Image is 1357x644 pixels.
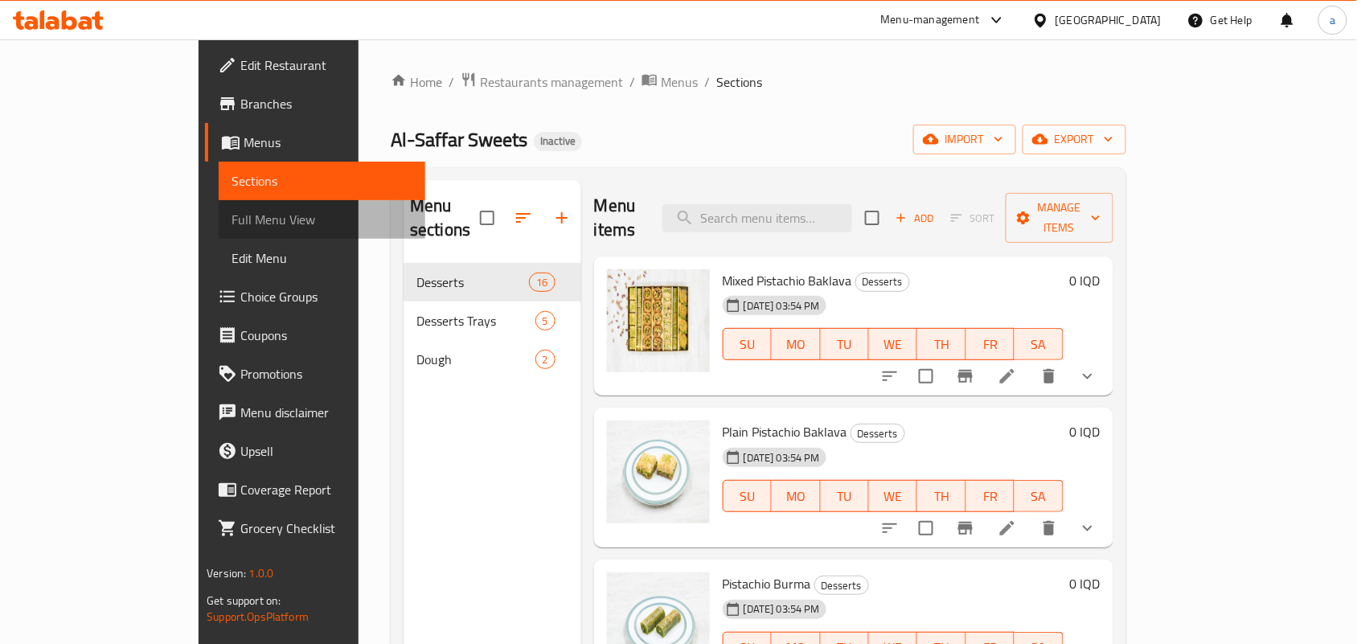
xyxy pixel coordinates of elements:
div: items [529,273,555,292]
span: Edit Menu [232,248,412,268]
button: Branch-specific-item [946,357,985,396]
a: Edit menu item [998,367,1017,386]
svg: Show Choices [1078,367,1097,386]
span: [DATE] 03:54 PM [737,450,826,466]
span: Version: [207,563,246,584]
div: Desserts [851,424,905,443]
span: 16 [530,275,554,290]
a: Menu disclaimer [205,393,425,432]
button: FR [966,328,1015,360]
a: Branches [205,84,425,123]
a: Menus [642,72,698,92]
svg: Show Choices [1078,519,1097,538]
span: Add [893,209,937,228]
div: [GEOGRAPHIC_DATA] [1056,11,1162,29]
img: Mixed Pistachio Baklava [607,269,710,372]
h6: 0 IQD [1070,420,1101,443]
span: MO [778,333,814,356]
span: Menus [661,72,698,92]
span: SU [730,333,765,356]
button: SU [723,328,772,360]
span: Desserts Trays [416,311,535,330]
span: SA [1021,485,1056,508]
span: export [1035,129,1113,150]
span: TH [924,333,959,356]
li: / [704,72,710,92]
div: Inactive [534,132,582,151]
li: / [449,72,454,92]
button: SA [1015,328,1063,360]
span: WE [875,485,911,508]
span: MO [778,485,814,508]
span: Desserts [856,273,909,291]
button: sort-choices [871,357,909,396]
a: Edit menu item [998,519,1017,538]
span: Desserts [815,576,868,595]
a: Menus [205,123,425,162]
div: Desserts Trays5 [404,301,581,340]
button: WE [869,328,917,360]
button: delete [1030,357,1068,396]
span: Select section first [941,206,1006,231]
button: sort-choices [871,509,909,548]
span: 2 [536,352,555,367]
button: TH [917,480,965,512]
a: Edit Menu [219,239,425,277]
a: Promotions [205,355,425,393]
div: Dough2 [404,340,581,379]
button: FR [966,480,1015,512]
button: MO [772,480,820,512]
span: Add item [889,206,941,231]
a: Edit Restaurant [205,46,425,84]
h6: 0 IQD [1070,269,1101,292]
span: Restaurants management [480,72,623,92]
input: search [662,204,852,232]
span: Sections [716,72,762,92]
a: Grocery Checklist [205,509,425,548]
span: Edit Restaurant [240,55,412,75]
button: Branch-specific-item [946,509,985,548]
a: Sections [219,162,425,200]
button: SU [723,480,772,512]
button: show more [1068,357,1107,396]
h2: Menu items [594,194,643,242]
span: TU [827,485,863,508]
span: WE [875,333,911,356]
button: SA [1015,480,1063,512]
span: Al-Saffar Sweets [391,121,527,158]
div: Desserts16 [404,263,581,301]
a: Coupons [205,316,425,355]
span: TH [924,485,959,508]
button: Add section [543,199,581,237]
span: a [1330,11,1335,29]
span: Dough [416,350,535,369]
span: Manage items [1019,198,1101,238]
a: Upsell [205,432,425,470]
span: Pistachio Burma [723,572,811,596]
span: Coupons [240,326,412,345]
h6: 0 IQD [1070,572,1101,595]
button: TH [917,328,965,360]
span: Select to update [909,511,943,545]
img: Plain Pistachio Baklava [607,420,710,523]
div: items [535,350,556,369]
a: Coverage Report [205,470,425,509]
span: Choice Groups [240,287,412,306]
span: Sort sections [504,199,543,237]
span: import [926,129,1003,150]
span: Grocery Checklist [240,519,412,538]
span: FR [973,333,1008,356]
li: / [629,72,635,92]
span: Desserts [416,273,529,292]
button: show more [1068,509,1107,548]
span: Menu disclaimer [240,403,412,422]
button: delete [1030,509,1068,548]
span: [DATE] 03:54 PM [737,601,826,617]
a: Support.OpsPlatform [207,606,309,627]
button: MO [772,328,820,360]
a: Full Menu View [219,200,425,239]
span: Select to update [909,359,943,393]
button: TU [821,328,869,360]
